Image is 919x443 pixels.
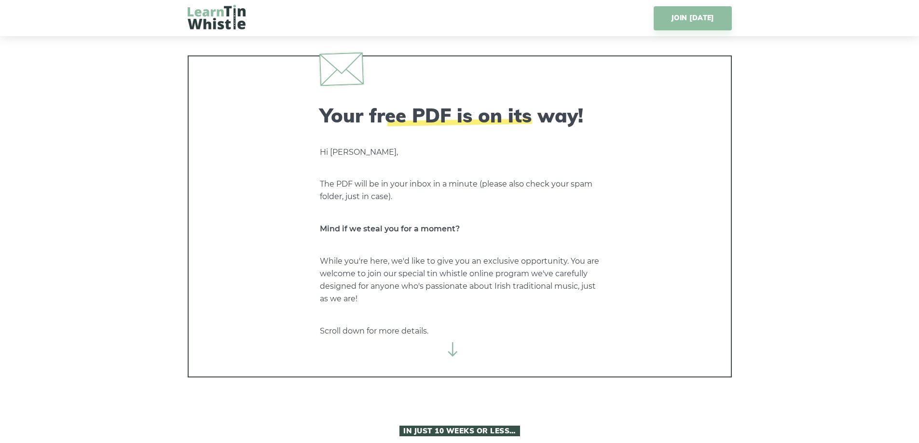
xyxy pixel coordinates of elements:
[319,52,363,86] img: envelope.svg
[320,178,600,203] p: The PDF will be in your inbox in a minute (please also check your spam folder, just in case).
[654,6,731,30] a: JOIN [DATE]
[320,224,460,233] strong: Mind if we steal you for a moment?
[320,104,600,127] h2: Your free PDF is on its way!
[188,5,246,29] img: LearnTinWhistle.com
[399,426,520,436] span: In Just 10 Weeks or Less…
[320,255,600,305] p: While you're here, we'd like to give you an exclusive opportunity. You are welcome to join our sp...
[320,325,600,337] p: Scroll down for more details.
[320,146,600,159] p: Hi [PERSON_NAME],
